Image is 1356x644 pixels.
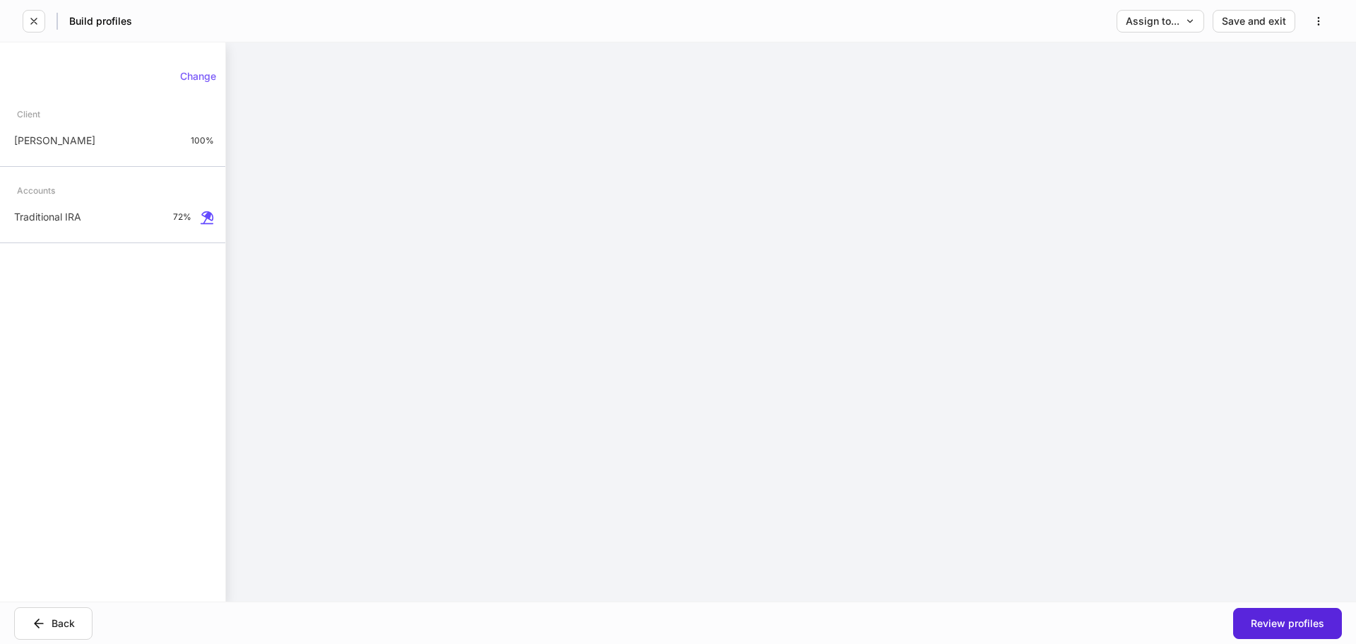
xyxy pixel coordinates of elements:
button: Change [171,65,225,88]
p: 72% [173,211,191,223]
div: Change [180,71,216,81]
div: Save and exit [1222,16,1286,26]
button: Back [14,607,93,640]
button: Save and exit [1213,10,1295,33]
p: [PERSON_NAME] [14,134,95,148]
div: Review profiles [1251,619,1324,628]
button: Assign to... [1117,10,1204,33]
div: Accounts [17,178,55,203]
div: Client [17,102,40,127]
div: Assign to... [1126,16,1195,26]
button: Review profiles [1233,608,1342,639]
p: 100% [191,135,214,146]
h5: Build profiles [69,14,132,28]
div: Back [32,616,75,631]
p: Traditional IRA [14,210,81,224]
